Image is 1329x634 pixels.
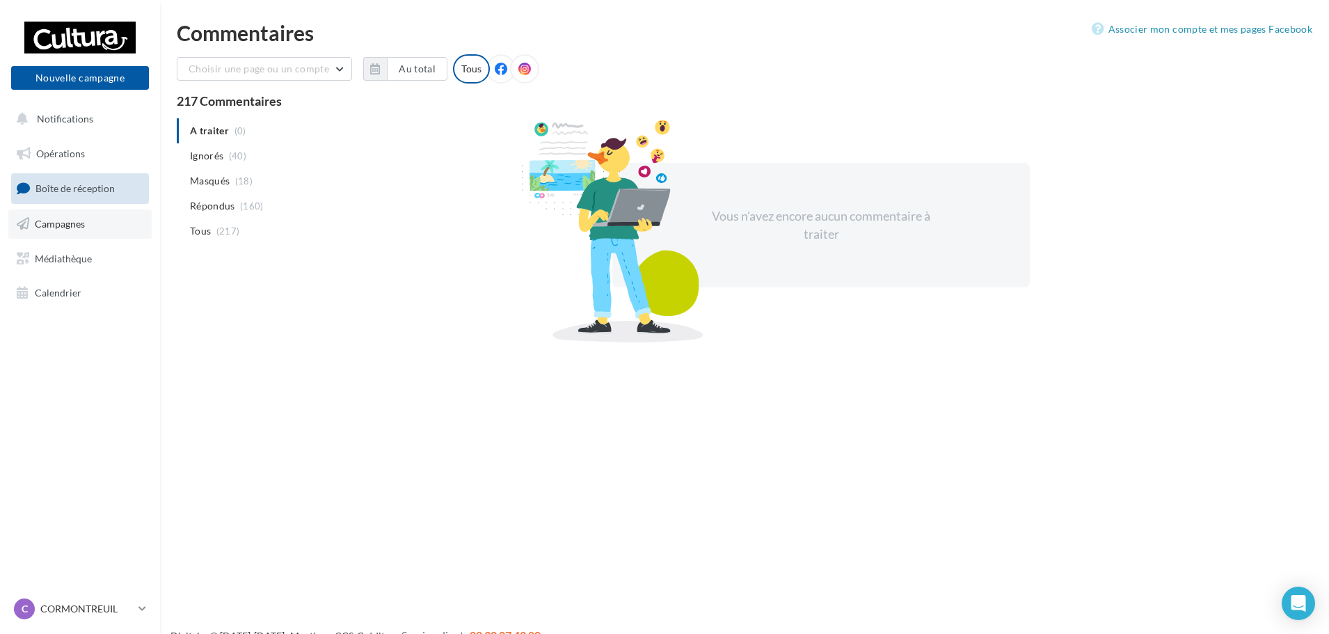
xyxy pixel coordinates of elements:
a: Boîte de réception [8,173,152,203]
span: (160) [240,200,264,212]
button: Au total [363,57,447,81]
a: Associer mon compte et mes pages Facebook [1092,21,1312,38]
a: Calendrier [8,278,152,308]
a: C CORMONTREUIL [11,596,149,622]
span: Médiathèque [35,252,92,264]
span: Calendrier [35,287,81,299]
span: C [22,602,28,616]
div: Tous [453,54,490,84]
span: (217) [216,225,240,237]
span: Choisir une page ou un compte [189,63,329,74]
span: Notifications [37,113,93,125]
div: 217 Commentaires [177,95,1312,107]
span: Tous [190,224,211,238]
a: Opérations [8,139,152,168]
div: Vous n'avez encore aucun commentaire à traiter [701,207,941,243]
span: Ignorés [190,149,223,163]
span: Boîte de réception [35,182,115,194]
span: (18) [235,175,253,187]
button: Nouvelle campagne [11,66,149,90]
p: CORMONTREUIL [40,602,133,616]
span: Opérations [36,148,85,159]
span: Masqués [190,174,230,188]
a: Médiathèque [8,244,152,274]
button: Choisir une page ou un compte [177,57,352,81]
a: Campagnes [8,209,152,239]
span: (40) [229,150,246,161]
div: Commentaires [177,22,1312,43]
span: Répondus [190,199,235,213]
button: Au total [387,57,447,81]
div: Open Intercom Messenger [1282,587,1315,620]
span: Campagnes [35,218,85,230]
button: Notifications [8,104,146,134]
